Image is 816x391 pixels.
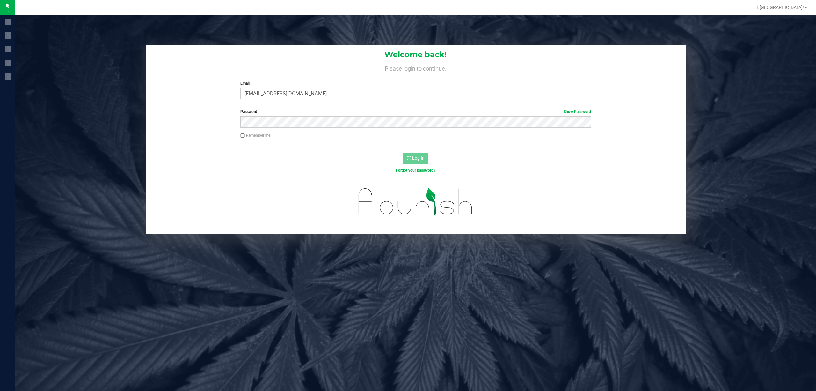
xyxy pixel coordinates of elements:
button: Log In [403,153,428,164]
label: Remember me [240,132,270,138]
h1: Welcome back! [146,50,686,59]
span: Hi, [GEOGRAPHIC_DATA]! [754,5,804,10]
a: Forgot your password? [396,168,435,173]
input: Remember me [240,133,245,138]
span: Password [240,109,257,114]
span: Log In [412,155,425,161]
h4: Please login to continue. [146,64,686,71]
a: Show Password [564,109,591,114]
label: Email [240,80,591,86]
img: flourish_logo.svg [348,180,483,223]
